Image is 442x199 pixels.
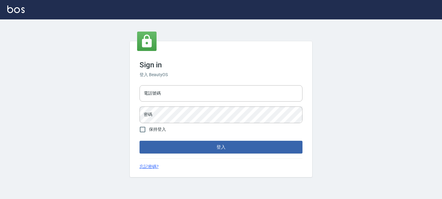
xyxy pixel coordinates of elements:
[140,164,159,170] a: 忘記密碼?
[140,61,302,69] h3: Sign in
[140,141,302,153] button: 登入
[7,5,25,13] img: Logo
[149,126,166,133] span: 保持登入
[140,72,302,78] h6: 登入 BeautyOS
